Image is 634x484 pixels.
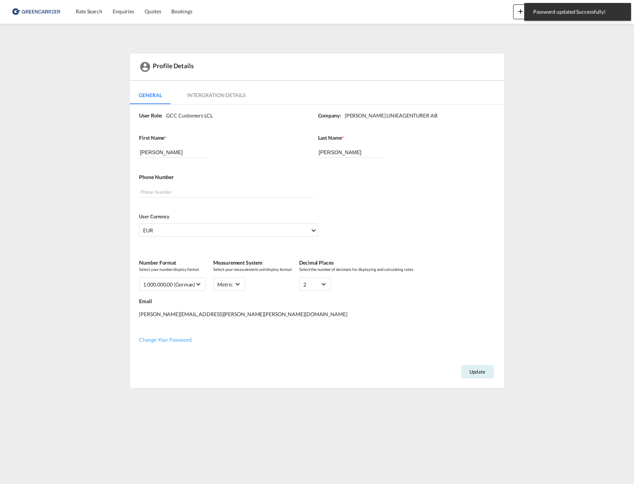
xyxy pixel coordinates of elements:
[341,112,437,119] div: [PERSON_NAME] LINIEAGENTURER AB
[213,259,292,266] label: Measurement System
[299,259,413,266] label: Decimal Places
[113,8,134,14] span: Enquiries
[303,281,306,288] div: 2
[139,266,206,272] span: Select your number display format
[318,134,489,142] label: Last Name
[516,7,525,16] md-icon: icon-plus 400-fg
[130,86,261,104] md-pagination-wrapper: Use the left and right arrow keys to navigate between tabs
[143,281,195,288] div: 1.000.000,00 (German)
[139,134,310,142] label: First Name
[139,147,206,158] input: First Name
[318,147,385,158] input: Last Name
[299,266,413,272] span: Select the number of decimals for displaying and calculating rates
[162,112,212,119] div: GCC Customers LCL
[139,61,151,73] md-icon: icon-account-circle
[139,305,496,331] div: [PERSON_NAME][EMAIL_ADDRESS][PERSON_NAME][PERSON_NAME][DOMAIN_NAME]
[139,213,318,220] label: User Currency
[217,281,232,288] div: metric
[130,53,504,81] div: Profile Details
[139,298,496,305] label: Email
[171,8,192,14] span: Bookings
[139,223,318,237] md-select: Select Currency: € EUREuro
[145,8,161,14] span: Quotes
[76,8,102,14] span: Rate Search
[11,3,61,20] img: 609dfd708afe11efa14177256b0082fb.png
[531,8,624,16] span: Password updated Successfully!
[139,186,314,198] input: Phone Number
[139,112,162,119] label: User Role:
[318,112,341,119] label: Company:
[139,259,206,266] label: Number Format
[178,86,254,104] md-tab-item: Intergration Details
[139,173,489,181] label: Phone Number
[513,4,563,19] button: icon-plus 400-fgCreate Bookings
[461,365,494,378] button: Update
[139,337,192,343] span: Change Your Password
[213,266,292,272] span: Select your measurement unit display format
[143,227,310,234] span: EUR
[130,86,171,104] md-tab-item: General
